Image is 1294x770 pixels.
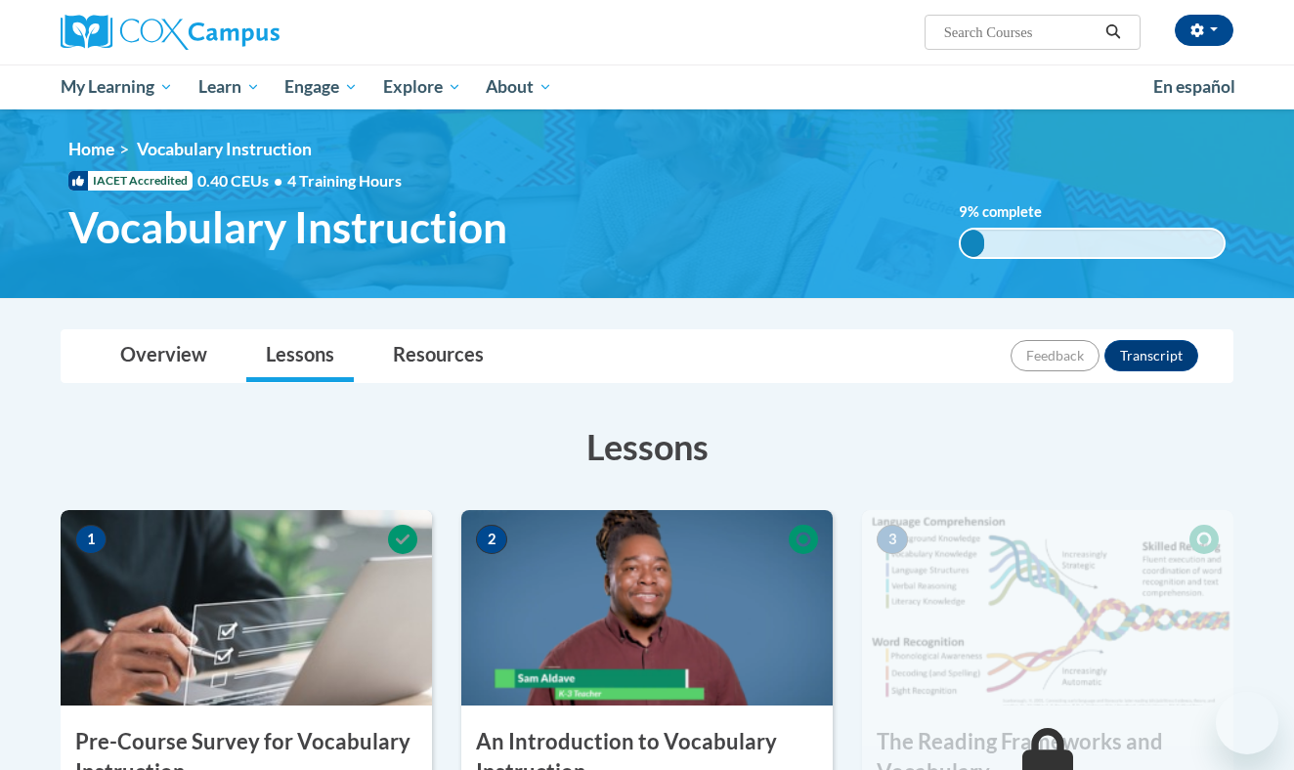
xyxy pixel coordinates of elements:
[61,510,432,706] img: Course Image
[474,64,566,109] a: About
[1141,66,1248,107] a: En español
[383,75,461,99] span: Explore
[461,510,833,706] img: Course Image
[287,171,402,190] span: 4 Training Hours
[486,75,552,99] span: About
[101,330,227,382] a: Overview
[1153,76,1235,97] span: En español
[373,330,503,382] a: Resources
[68,171,193,191] span: IACET Accredited
[959,203,968,220] span: 9
[198,75,260,99] span: Learn
[31,64,1263,109] div: Main menu
[68,139,114,159] a: Home
[61,75,173,99] span: My Learning
[246,330,354,382] a: Lessons
[1011,340,1100,371] button: Feedback
[186,64,273,109] a: Learn
[959,201,1071,223] label: % complete
[1099,21,1128,44] button: Search
[370,64,474,109] a: Explore
[862,510,1233,706] img: Course Image
[1104,340,1198,371] button: Transcript
[61,422,1233,471] h3: Lessons
[75,525,107,554] span: 1
[274,171,282,190] span: •
[137,139,312,159] span: Vocabulary Instruction
[1175,15,1233,46] button: Account Settings
[61,15,432,50] a: Cox Campus
[476,525,507,554] span: 2
[272,64,370,109] a: Engage
[961,230,984,257] div: 9%
[284,75,358,99] span: Engage
[48,64,186,109] a: My Learning
[1216,692,1278,754] iframe: Button to launch messaging window
[197,170,287,192] span: 0.40 CEUs
[877,525,908,554] span: 3
[68,201,507,253] span: Vocabulary Instruction
[942,21,1099,44] input: Search Courses
[61,15,280,50] img: Cox Campus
